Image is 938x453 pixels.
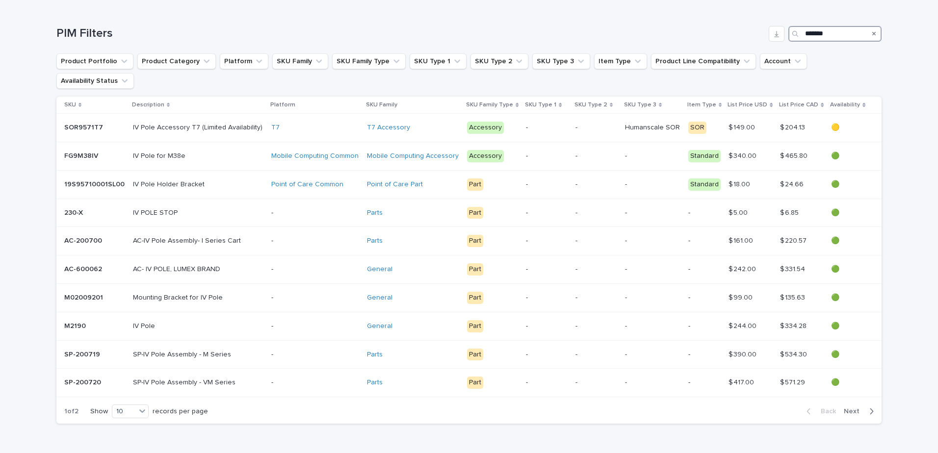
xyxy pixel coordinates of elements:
p: 🟢 [831,322,866,330]
p: - [575,320,579,330]
div: Standard [688,178,721,191]
p: $ 340.00 [729,150,758,160]
p: SP-200719 [64,349,102,359]
p: 1 of 2 [56,400,86,424]
p: 🟢 [831,209,866,217]
span: Next [844,408,865,415]
p: M2190 [64,320,88,330]
p: SKU Type 3 [624,100,656,110]
p: - [575,349,579,359]
p: - [625,349,629,359]
span: Back [815,408,836,415]
p: - [271,351,359,359]
p: 🟢 [831,294,866,302]
p: - [526,292,530,302]
p: 19S95710001SL00 [64,178,127,189]
p: 🟢 [831,351,866,359]
p: IV Pole for M38e [133,150,187,160]
p: - [271,378,359,387]
button: Item Type [594,53,647,69]
p: - [526,178,530,189]
tr: SP-200720SP-200720 SP-IV Pole Assembly - VM SeriesSP-IV Pole Assembly - VM Series -Parts Part-- -... [56,369,882,397]
p: $ 571.29 [780,377,807,387]
p: - [575,292,579,302]
div: Part [467,207,483,219]
p: Item Type [687,100,716,110]
p: SP-IV Pole Assembly - M Series [133,349,233,359]
p: Humanscale SOR [625,122,682,132]
p: - [575,235,579,245]
input: Search [788,26,882,42]
a: Parts [367,378,383,387]
p: IV Pole Accessory T7 (Limited Availability) [133,122,264,132]
p: $ 465.80 [780,150,809,160]
p: - [271,322,359,330]
p: SOR9571T7 [64,122,105,132]
p: $ 6.85 [780,207,801,217]
p: - [625,150,629,160]
p: SP-IV Pole Assembly - VM Series [133,377,237,387]
div: Part [467,263,483,276]
p: $ 417.00 [729,377,756,387]
p: 🟢 [831,378,866,387]
p: - [526,377,530,387]
button: SKU Type 1 [410,53,467,69]
p: - [688,351,721,359]
div: Part [467,377,483,389]
p: - [625,207,629,217]
div: Accessory [467,122,504,134]
p: - [526,122,530,132]
p: $ 135.63 [780,292,807,302]
button: Next [840,407,882,416]
p: $ 161.00 [729,235,755,245]
p: - [688,322,721,330]
button: SKU Family [272,53,328,69]
p: - [625,178,629,189]
p: - [625,263,629,274]
p: AC-600062 [64,263,104,274]
tr: M02009201M02009201 Mounting Bracket for IV PoleMounting Bracket for IV Pole -General Part-- -- --... [56,283,882,312]
p: $ 242.00 [729,263,758,274]
h1: PIM Filters [56,26,765,41]
p: AC-200700 [64,235,104,245]
p: SKU Family [366,100,397,110]
a: Mobile Computing Accessory [367,152,459,160]
a: General [367,294,392,302]
div: Part [467,235,483,247]
p: - [271,237,359,245]
p: IV Pole [133,320,157,330]
p: IV POLE STOP [133,207,180,217]
tr: FG9M38IVFG9M38IV IV Pole for M38eIV Pole for M38e Mobile Computing Common Mobile Computing Access... [56,142,882,170]
button: Product Category [137,53,216,69]
p: SKU Family Type [466,100,513,110]
button: SKU Type 2 [470,53,528,69]
p: - [688,294,721,302]
p: - [688,209,721,217]
p: - [526,263,530,274]
button: Account [760,53,807,69]
tr: SP-200719SP-200719 SP-IV Pole Assembly - M SeriesSP-IV Pole Assembly - M Series -Parts Part-- -- ... [56,340,882,369]
div: Part [467,292,483,304]
tr: AC-600062AC-600062 AC- IV POLE, LUMEX BRANDAC- IV POLE, LUMEX BRAND -General Part-- -- -- -$ 242.... [56,255,882,284]
a: Parts [367,209,383,217]
p: Availability [830,100,860,110]
p: - [271,294,359,302]
p: - [526,320,530,330]
p: - [271,265,359,274]
p: Show [90,407,108,416]
a: T7 [271,124,280,132]
p: $ 204.13 [780,122,807,132]
a: General [367,265,392,274]
p: - [688,378,721,387]
p: - [625,377,629,387]
div: Accessory [467,150,504,162]
button: Product Portfolio [56,53,133,69]
p: - [575,377,579,387]
p: 🟢 [831,152,866,160]
a: General [367,322,392,330]
button: Availability Status [56,73,134,89]
p: $ 331.54 [780,263,807,274]
p: Mounting Bracket for IV Pole [133,292,225,302]
p: Description [132,100,164,110]
p: - [625,235,629,245]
